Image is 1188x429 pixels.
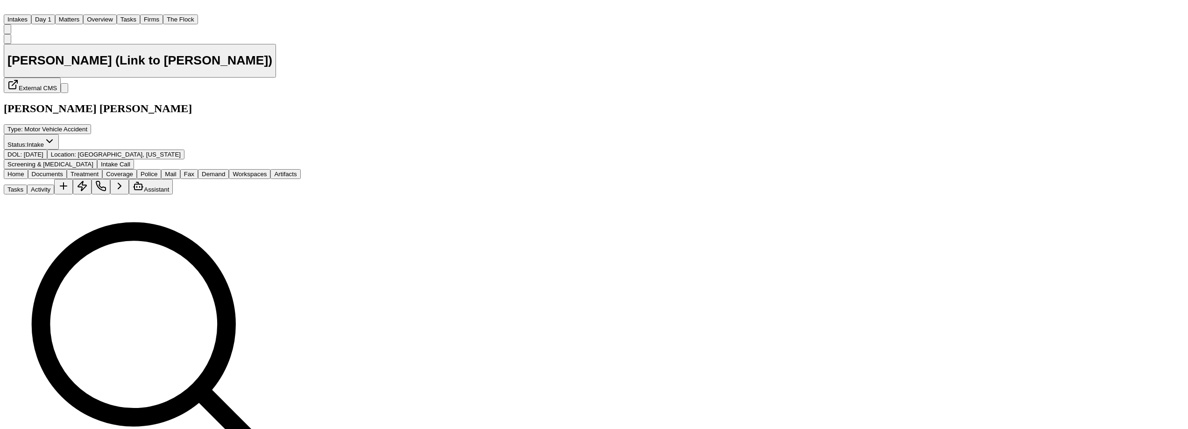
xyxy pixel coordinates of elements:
button: Overview [83,14,117,24]
button: Edit service: Screening & Retainer [4,159,97,169]
button: Matters [55,14,83,24]
span: Status: [7,141,27,148]
span: Fax [184,171,194,178]
span: Intake Call [101,161,130,168]
span: Type : [7,126,23,133]
button: Assistant [129,179,173,194]
span: External CMS [19,85,57,92]
button: External CMS [4,78,61,93]
a: Day 1 [31,15,55,23]
span: Screening & [MEDICAL_DATA] [7,161,93,168]
span: Home [7,171,24,178]
a: Matters [55,15,83,23]
button: Day 1 [31,14,55,24]
span: Demand [202,171,225,178]
button: Activity [27,185,54,194]
button: Edit DOL: 2025-09-03 [4,150,47,159]
span: DOL : [7,151,22,158]
span: Police [141,171,157,178]
button: Tasks [117,14,140,24]
span: Documents [32,171,63,178]
span: Motor Vehicle Accident [24,126,87,133]
span: Treatment [71,171,99,178]
span: Intake [27,141,44,148]
button: Edit service: Intake Call [97,159,134,169]
span: [GEOGRAPHIC_DATA], [US_STATE] [78,151,181,158]
button: Add Task [54,179,73,194]
button: Tasks [4,185,27,194]
button: Firms [140,14,163,24]
a: Firms [140,15,163,23]
button: Edit Location: Salt Lake City, Utah [47,150,184,159]
h2: [PERSON_NAME] [PERSON_NAME] [4,102,301,115]
button: Make a Call [92,179,110,194]
span: Location : [51,151,76,158]
a: Overview [83,15,117,23]
span: [DATE] [24,151,43,158]
button: Edit Type: Motor Vehicle Accident [4,124,91,134]
button: The Flock [163,14,198,24]
a: The Flock [163,15,198,23]
span: Workspaces [233,171,267,178]
a: Tasks [117,15,140,23]
button: Edit matter name [4,44,276,78]
button: Copy Matter ID [4,34,11,44]
img: Finch Logo [4,4,15,13]
span: Assistant [144,186,169,193]
button: Change status from Intake [4,134,59,150]
a: Home [4,6,15,14]
a: Intakes [4,15,31,23]
span: Artifacts [274,171,297,178]
span: Coverage [106,171,133,178]
span: Mail [165,171,176,178]
h1: [PERSON_NAME] (Link to [PERSON_NAME]) [7,53,272,68]
button: Create Immediate Task [73,179,92,194]
button: Intakes [4,14,31,24]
